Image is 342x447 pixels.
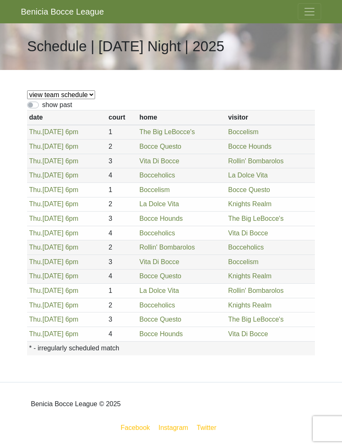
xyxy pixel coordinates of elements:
a: Boccelism [228,128,259,135]
td: 2 [106,197,137,212]
a: The Big LeBocce's [228,215,284,222]
span: Thu. [29,128,43,135]
td: 4 [106,327,137,341]
a: Thu.[DATE] 6pm [29,186,78,193]
a: Vita Di Bocce [228,330,268,337]
a: Thu.[DATE] 6pm [29,230,78,237]
a: Bocceholics [228,244,264,251]
span: Thu. [29,200,43,207]
td: 1 [106,125,137,140]
a: The Big LeBocce's [139,128,195,135]
a: Instagram [157,422,190,433]
a: Knights Realm [228,272,272,280]
th: home [137,110,226,125]
span: Thu. [29,302,43,309]
a: Thu.[DATE] 6pm [29,200,78,207]
a: Thu.[DATE] 6pm [29,143,78,150]
h1: Schedule | [DATE] Night | 2025 [27,38,224,55]
th: visitor [226,110,315,125]
a: The Big LeBocce's [228,316,284,323]
a: Bocceholics [139,230,175,237]
a: Bocce Hounds [139,330,183,337]
span: Thu. [29,172,43,179]
a: Bocce Questo [139,316,181,323]
a: Boccelism [139,186,170,193]
a: La Dolce Vita [139,287,179,294]
a: Thu.[DATE] 6pm [29,157,78,165]
span: Thu. [29,330,43,337]
a: Bocce Questo [228,186,270,193]
a: La Dolce Vita [139,200,179,207]
a: Thu.[DATE] 6pm [29,272,78,280]
a: Thu.[DATE] 6pm [29,128,78,135]
a: Twitter [195,422,223,433]
a: La Dolce Vita [228,172,268,179]
td: 2 [106,140,137,154]
span: Thu. [29,157,43,165]
a: Thu.[DATE] 6pm [29,244,78,251]
td: 4 [106,168,137,183]
span: Thu. [29,244,43,251]
a: Thu.[DATE] 6pm [29,215,78,222]
a: Facebook [119,422,151,433]
button: Toggle navigation [298,3,321,20]
span: Thu. [29,143,43,150]
label: show past [42,100,72,110]
td: 1 [106,182,137,197]
a: Thu.[DATE] 6pm [29,287,78,294]
a: Vita Di Bocce [228,230,268,237]
td: 3 [106,312,137,327]
a: Thu.[DATE] 6pm [29,316,78,323]
td: 2 [106,240,137,255]
span: Thu. [29,258,43,265]
a: Benicia Bocce League [21,3,104,20]
a: Bocceholics [139,302,175,309]
td: 3 [106,255,137,269]
td: 4 [106,269,137,284]
a: Vita Di Bocce [139,157,179,165]
th: * - irregularly scheduled match [27,341,315,355]
a: Bocce Hounds [228,143,272,150]
td: 1 [106,284,137,298]
span: Thu. [29,287,43,294]
td: 4 [106,226,137,240]
span: Thu. [29,272,43,280]
th: court [106,110,137,125]
td: 3 [106,212,137,226]
a: Bocce Questo [139,272,181,280]
a: Knights Realm [228,302,272,309]
a: Thu.[DATE] 6pm [29,172,78,179]
a: Thu.[DATE] 6pm [29,258,78,265]
a: Bocce Questo [139,143,181,150]
a: Rollin' Bombarolos [228,157,284,165]
a: Bocce Hounds [139,215,183,222]
td: 2 [106,298,137,312]
span: Thu. [29,186,43,193]
div: Benicia Bocce League © 2025 [21,389,321,419]
a: Thu.[DATE] 6pm [29,302,78,309]
a: Rollin' Bombarolos [139,244,195,251]
a: Vita Di Bocce [139,258,179,265]
a: Knights Realm [228,200,272,207]
span: Thu. [29,215,43,222]
th: date [27,110,106,125]
a: Thu.[DATE] 6pm [29,330,78,337]
a: Rollin' Bombarolos [228,287,284,294]
span: Thu. [29,230,43,237]
span: Thu. [29,316,43,323]
td: 3 [106,154,137,168]
a: Bocceholics [139,172,175,179]
a: Boccelism [228,258,259,265]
